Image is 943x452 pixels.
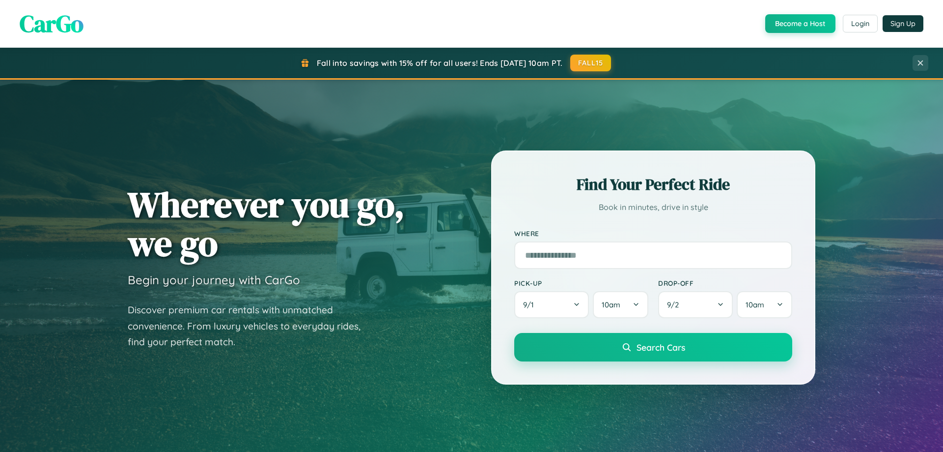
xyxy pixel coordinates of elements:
[514,291,589,318] button: 9/1
[737,291,792,318] button: 10am
[746,300,764,309] span: 10am
[514,200,792,214] p: Book in minutes, drive in style
[317,58,563,68] span: Fall into savings with 15% off for all users! Ends [DATE] 10am PT.
[514,174,792,195] h2: Find Your Perfect Ride
[570,55,611,71] button: FALL15
[765,14,835,33] button: Become a Host
[128,185,405,263] h1: Wherever you go, we go
[514,229,792,238] label: Where
[658,279,792,287] label: Drop-off
[883,15,923,32] button: Sign Up
[20,7,83,40] span: CarGo
[593,291,648,318] button: 10am
[523,300,539,309] span: 9 / 1
[667,300,684,309] span: 9 / 2
[658,291,733,318] button: 9/2
[514,279,648,287] label: Pick-up
[637,342,685,353] span: Search Cars
[128,272,300,287] h3: Begin your journey with CarGo
[514,333,792,362] button: Search Cars
[843,15,878,32] button: Login
[128,302,373,350] p: Discover premium car rentals with unmatched convenience. From luxury vehicles to everyday rides, ...
[602,300,620,309] span: 10am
